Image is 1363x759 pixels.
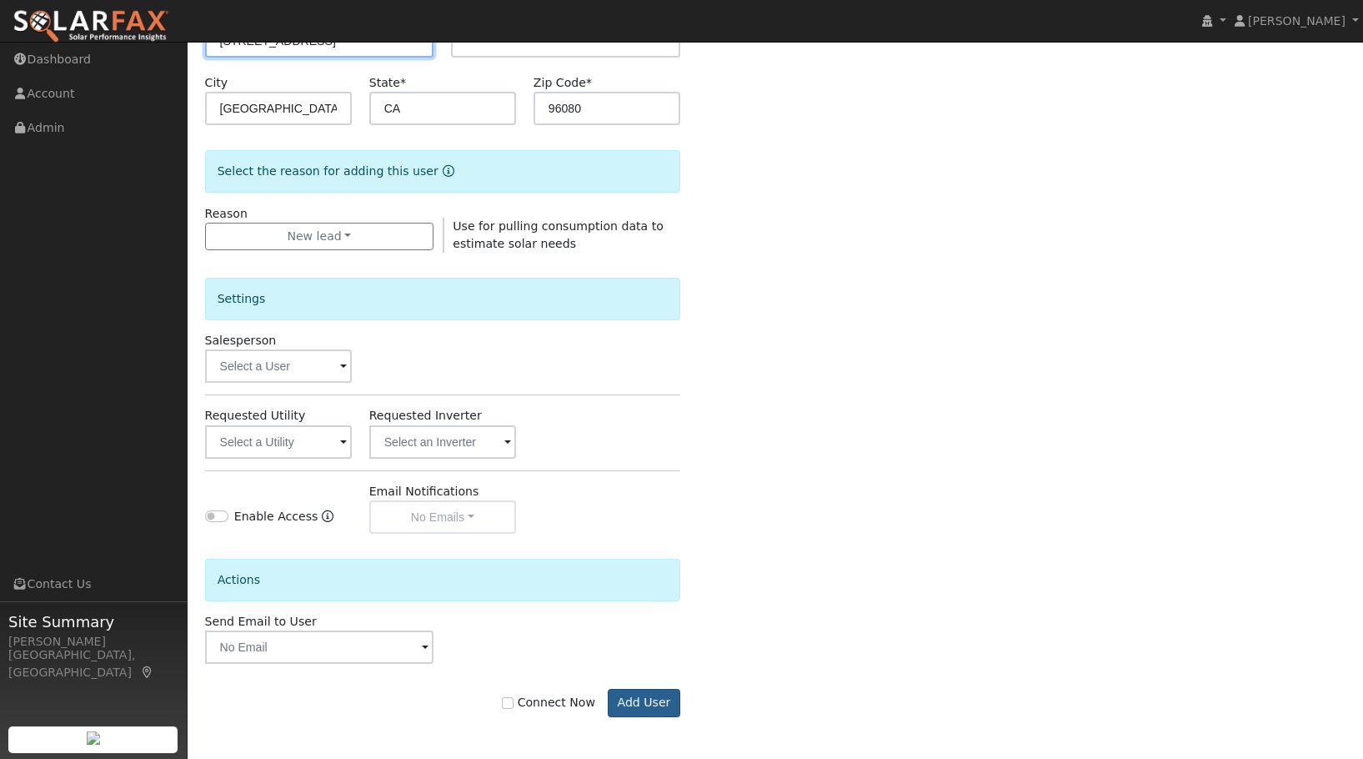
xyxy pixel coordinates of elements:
[608,689,680,717] button: Add User
[205,74,228,92] label: City
[369,407,482,425] label: Requested Inverter
[322,508,333,534] a: Enable Access
[205,613,317,631] label: Send Email to User
[205,332,277,349] label: Salesperson
[400,76,406,89] span: Required
[8,611,178,633] span: Site Summary
[205,223,434,251] button: New lead
[140,666,155,679] a: Map
[586,76,592,89] span: Required
[205,631,434,664] input: No Email
[13,9,169,44] img: SolarFax
[453,219,663,250] span: Use for pulling consumption data to estimate solar needs
[205,150,680,193] div: Select the reason for adding this user
[369,483,479,500] label: Email Notifications
[534,74,592,92] label: Zip Code
[205,205,248,223] label: Reason
[234,508,318,525] label: Enable Access
[205,425,352,459] input: Select a Utility
[502,697,514,709] input: Connect Now
[369,425,516,459] input: Select an Inverter
[8,633,178,651] div: [PERSON_NAME]
[8,646,178,681] div: [GEOGRAPHIC_DATA], [GEOGRAPHIC_DATA]
[205,349,352,383] input: Select a User
[1248,14,1345,28] span: [PERSON_NAME]
[87,731,100,745] img: retrieve
[502,694,595,711] label: Connect Now
[205,278,680,320] div: Settings
[369,74,406,92] label: State
[205,559,680,601] div: Actions
[205,407,306,425] label: Requested Utility
[438,164,454,178] a: Reason for new user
